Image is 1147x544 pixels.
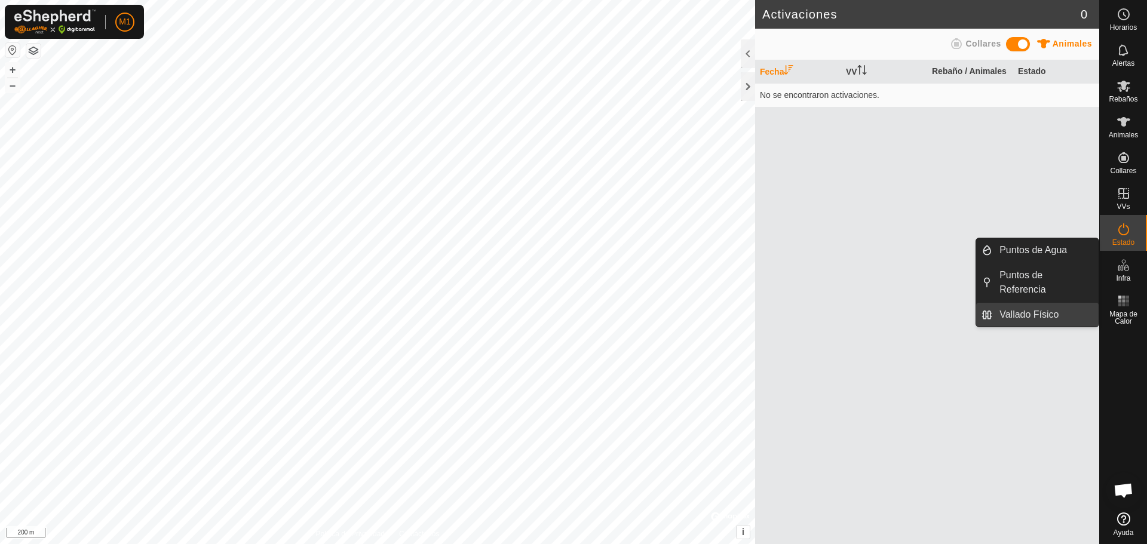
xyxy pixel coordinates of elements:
th: Fecha [755,60,841,84]
span: Puntos de Agua [999,243,1067,257]
th: Rebaño / Animales [927,60,1013,84]
span: Ayuda [1114,529,1134,536]
span: Alertas [1112,60,1134,67]
th: VV [841,60,927,84]
span: Mapa de Calor [1103,311,1144,325]
h2: Activaciones [762,7,1081,21]
a: Contáctenos [399,528,439,539]
button: i [737,525,750,539]
span: Collares [1110,167,1136,174]
th: Estado [1013,60,1099,84]
a: Puntos de Agua [992,238,1099,262]
a: Política de Privacidad [316,528,385,539]
li: Puntos de Agua [976,238,1099,262]
li: Puntos de Referencia [976,263,1099,302]
span: i [742,527,744,537]
p-sorticon: Activar para ordenar [784,67,793,76]
span: Animales [1109,131,1138,139]
span: VVs [1117,203,1130,210]
p-sorticon: Activar para ordenar [857,67,867,76]
a: Puntos de Referencia [992,263,1099,302]
button: Restablecer Mapa [5,43,20,57]
button: + [5,63,20,77]
span: 0 [1081,5,1087,23]
span: Estado [1112,239,1134,246]
button: Capas del Mapa [26,44,41,58]
span: Vallado Físico [999,308,1059,322]
li: Vallado Físico [976,303,1099,327]
td: No se encontraron activaciones. [755,83,1099,107]
span: Infra [1116,275,1130,282]
a: Ayuda [1100,508,1147,541]
button: – [5,78,20,93]
div: Chat abierto [1106,472,1142,508]
span: Animales [1053,39,1092,48]
span: Horarios [1110,24,1137,31]
span: Collares [965,39,1001,48]
img: Logo Gallagher [14,10,96,34]
span: Rebaños [1109,96,1137,103]
span: M1 [119,16,130,28]
a: Vallado Físico [992,303,1099,327]
span: Puntos de Referencia [999,268,1091,297]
